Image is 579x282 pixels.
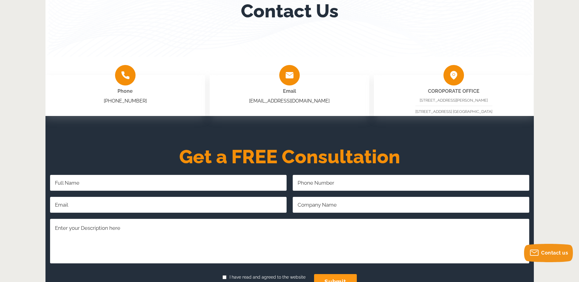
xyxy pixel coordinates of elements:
img: group-2008.png [279,65,300,85]
span: Email [283,88,296,94]
strong: COROPORATE OFFICE [428,88,479,94]
span: Phone [118,88,133,94]
button: Contact us [524,244,573,262]
img: group-2010.png [443,65,464,85]
a: [EMAIL_ADDRESS][DOMAIN_NAME] [249,98,330,104]
h2: Get a FREE Consultation [45,150,534,164]
span: [STREET_ADDRESS] [GEOGRAPHIC_DATA] [415,109,492,114]
input: I have read and agreed to the websiteTerm & Condition. [223,275,226,279]
h1: Contact Us [241,0,338,22]
img: group-2009.png [115,65,136,85]
span: Contact us [541,250,568,256]
a: [PHONE_NUMBER] [104,98,147,104]
span: [STREET_ADDRESS][PERSON_NAME] [420,98,488,103]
